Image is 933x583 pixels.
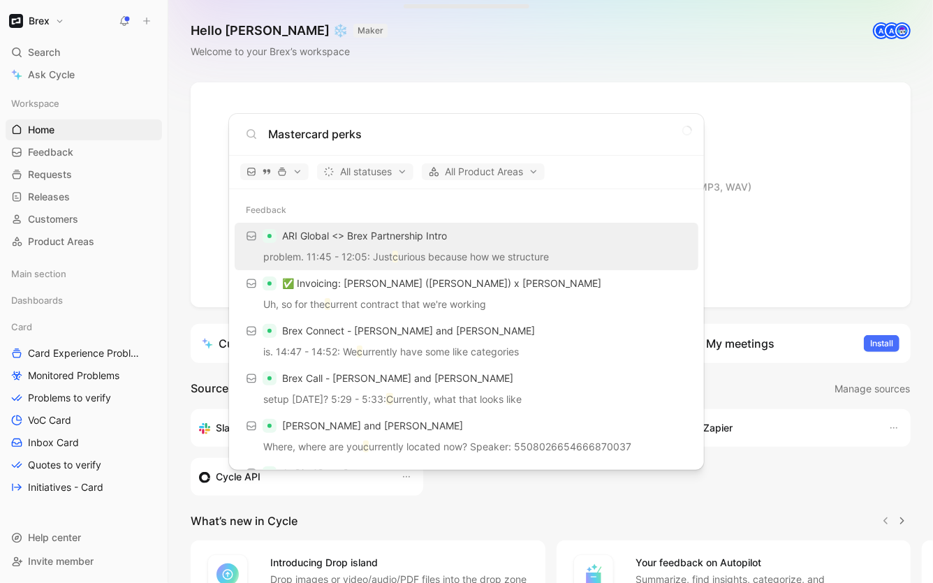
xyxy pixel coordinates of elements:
a: ArtPix 3D <> Brexpractices. [PERSON_NAME] explained theircurrent setup with Bank of [235,460,698,508]
span: All Product Areas [428,163,538,180]
p: setup [DATE]? 5:29 - 5:33: urrently, what that looks like [239,391,694,412]
span: ARI Global <> Brex Partnership Intro [282,230,447,242]
button: All Product Areas [422,163,545,180]
span: All statuses [323,163,407,180]
a: ✅ Invoicing: [PERSON_NAME] ([PERSON_NAME]) x [PERSON_NAME]Uh, so for thecurrent contract that we'... [235,270,698,318]
p: Uh, so for the urrent contract that we're working [239,296,694,317]
input: Type a command or search anything [268,126,687,142]
span: [PERSON_NAME] and [PERSON_NAME] [282,420,463,431]
a: Brex Connect - [PERSON_NAME] and [PERSON_NAME]is. 14:47 - 14:52: Wecurrently have some like categ... [235,318,698,365]
p: problem. 11:45 - 12:05: Just urious because how we structure [239,249,694,270]
mark: c [325,298,330,310]
mark: C [386,393,393,405]
div: Feedback [229,198,704,223]
a: [PERSON_NAME] and [PERSON_NAME]Where, where are youcurrently located now? Speaker: 55080266546668... [235,413,698,460]
span: Brex Call - [PERSON_NAME] and [PERSON_NAME] [282,372,513,384]
span: ✅ Invoicing: [PERSON_NAME] ([PERSON_NAME]) x [PERSON_NAME] [282,277,601,289]
p: is. 14:47 - 14:52: We urrently have some like categories [239,344,694,364]
mark: c [363,441,369,452]
a: ARI Global <> Brex Partnership Introproblem. 11:45 - 12:05: Justcurious because how we structure [235,223,698,270]
mark: c [357,346,362,357]
p: Where, where are you urrently located now? Speaker: 5508026654666870037 [239,438,694,459]
span: ArtPix 3D <> Brex [282,467,365,479]
span: Brex Connect - [PERSON_NAME] and [PERSON_NAME] [282,325,535,337]
a: Brex Call - [PERSON_NAME] and [PERSON_NAME]setup [DATE]? 5:29 - 5:33:Currently, what that looks like [235,365,698,413]
mark: c [392,251,398,263]
button: All statuses [317,163,413,180]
